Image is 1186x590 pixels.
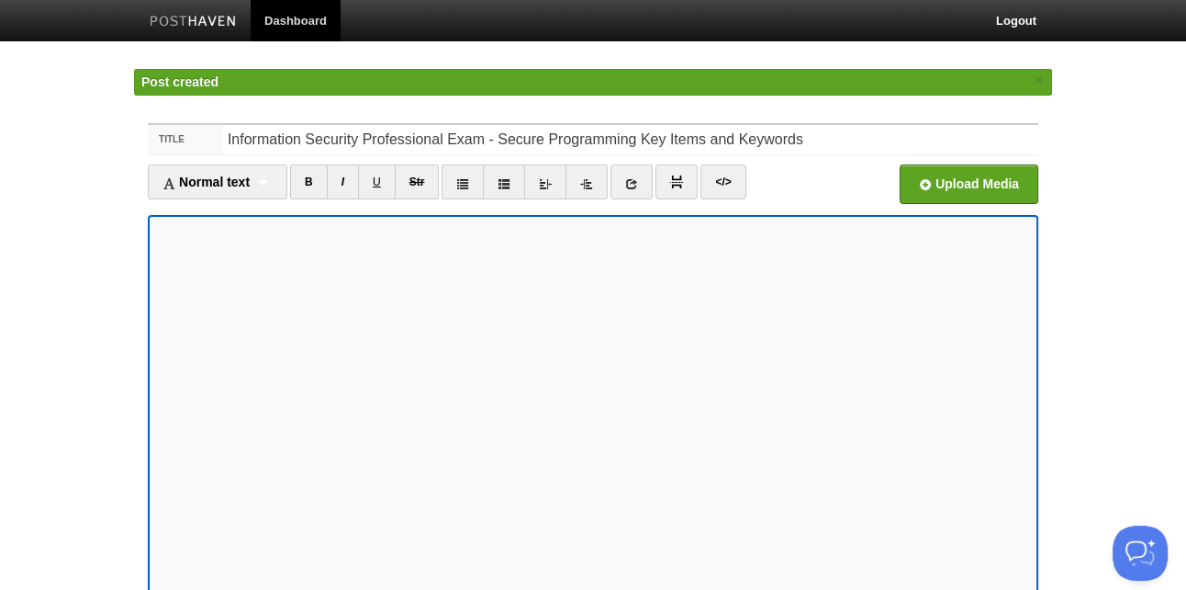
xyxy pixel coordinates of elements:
a: × [1031,69,1047,92]
a: </> [700,165,745,199]
img: pagebreak-icon.png [670,176,683,188]
a: Str [395,165,440,199]
a: B [290,165,328,199]
label: Title [148,125,222,154]
span: Normal text [162,175,250,189]
a: U [358,165,396,199]
a: I [327,165,359,199]
iframe: Help Scout Beacon - Open [1113,526,1168,581]
del: Str [409,176,425,188]
img: Posthaven-bar [150,16,237,29]
span: Post created [141,74,218,89]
